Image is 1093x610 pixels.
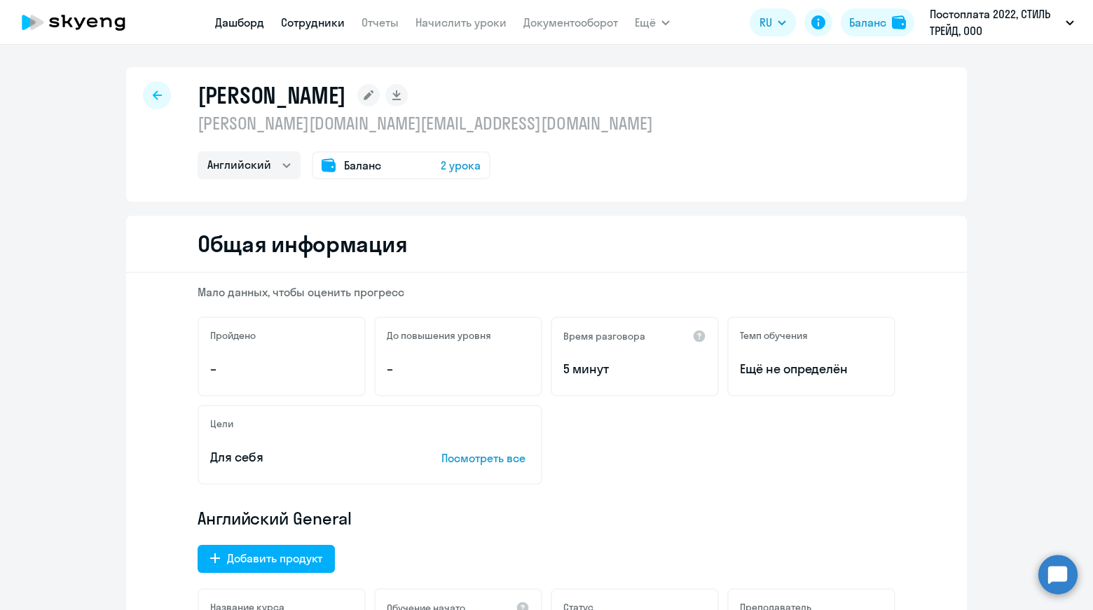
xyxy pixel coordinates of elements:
p: – [387,360,530,378]
h1: [PERSON_NAME] [198,81,346,109]
h5: До повышения уровня [387,329,491,342]
button: Ещё [635,8,670,36]
a: Дашборд [215,15,264,29]
a: Документооборот [523,15,618,29]
button: Балансbalance [841,8,914,36]
h5: Пройдено [210,329,256,342]
button: RU [750,8,796,36]
a: Сотрудники [281,15,345,29]
p: Для себя [210,448,398,466]
img: balance [892,15,906,29]
span: RU [759,14,772,31]
h5: Темп обучения [740,329,808,342]
span: 2 урока [441,157,481,174]
div: Добавить продукт [227,550,322,567]
p: [PERSON_NAME][DOMAIN_NAME][EMAIL_ADDRESS][DOMAIN_NAME] [198,112,653,134]
button: Добавить продукт [198,545,335,573]
a: Начислить уроки [415,15,507,29]
p: Мало данных, чтобы оценить прогресс [198,284,895,300]
h2: Общая информация [198,230,407,258]
span: Английский General [198,507,352,529]
p: Посмотреть все [441,450,530,466]
p: 5 минут [563,360,706,378]
p: Постоплата 2022, СТИЛЬ ТРЕЙД, ООО [930,6,1060,39]
p: – [210,360,353,378]
h5: Время разговора [563,330,645,342]
span: Ещё не определён [740,360,883,378]
button: Постоплата 2022, СТИЛЬ ТРЕЙД, ООО [923,6,1081,39]
a: Отчеты [362,15,399,29]
span: Баланс [344,157,381,174]
span: Ещё [635,14,656,31]
h5: Цели [210,417,233,430]
div: Баланс [849,14,886,31]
